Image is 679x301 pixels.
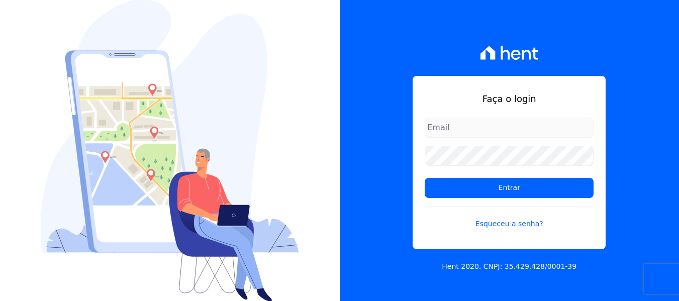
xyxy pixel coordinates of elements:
p: Hent 2020. CNPJ: 35.429.428/0001-39 [442,261,576,272]
input: Entrar [425,178,594,198]
a: Esqueceu a senha? [425,206,594,229]
h1: Faça o login [425,92,594,106]
input: Email [425,118,594,138]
